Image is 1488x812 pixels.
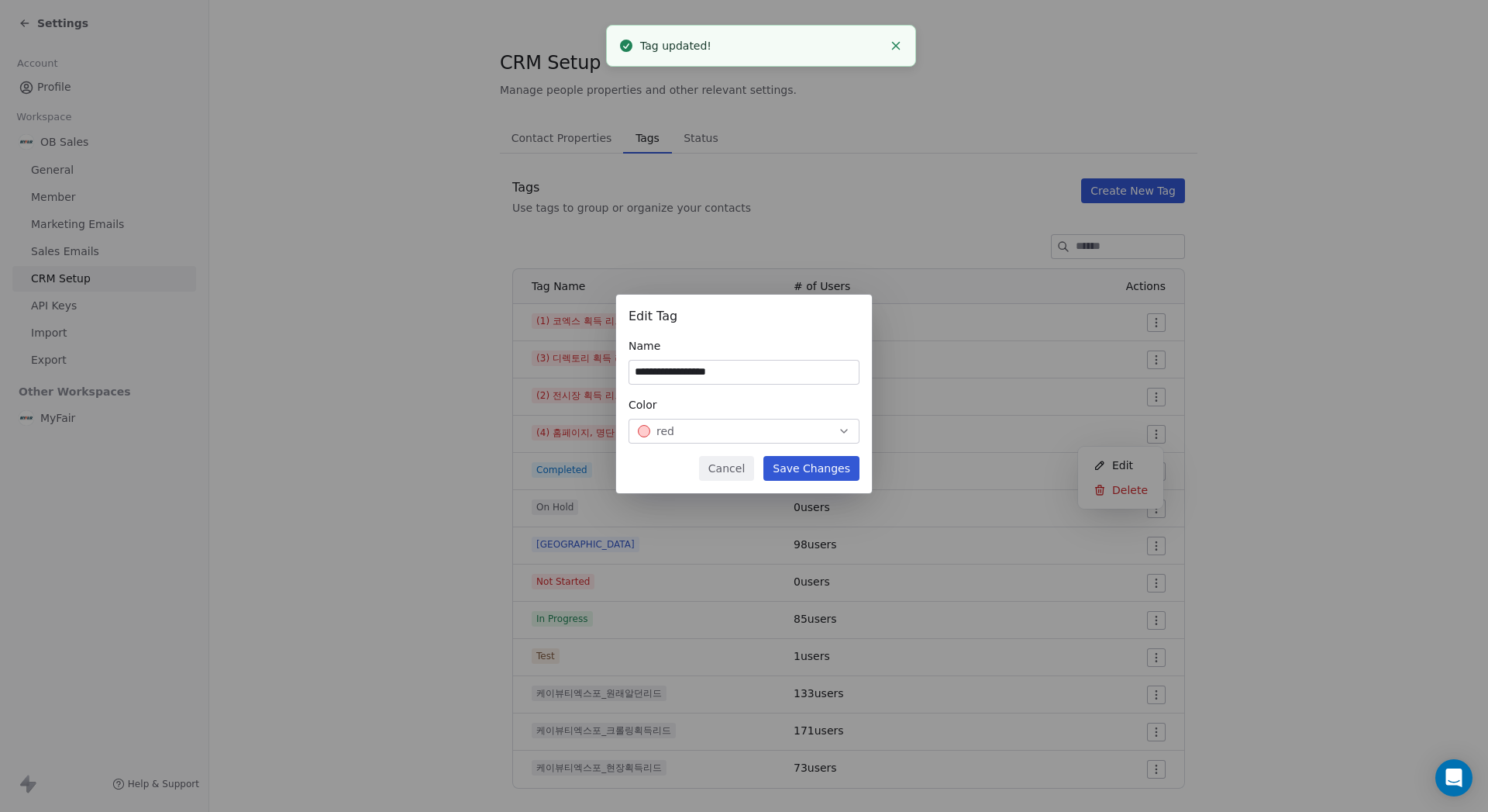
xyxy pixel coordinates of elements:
button: Save Changes [763,456,859,481]
div: Edit Tag [629,307,859,326]
div: Tag updated! [640,38,883,54]
div: Color [629,397,859,413]
button: red [629,419,859,444]
div: Name [629,338,859,354]
span: red [656,423,674,439]
button: Close toast [886,36,906,56]
button: Cancel [699,456,754,481]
